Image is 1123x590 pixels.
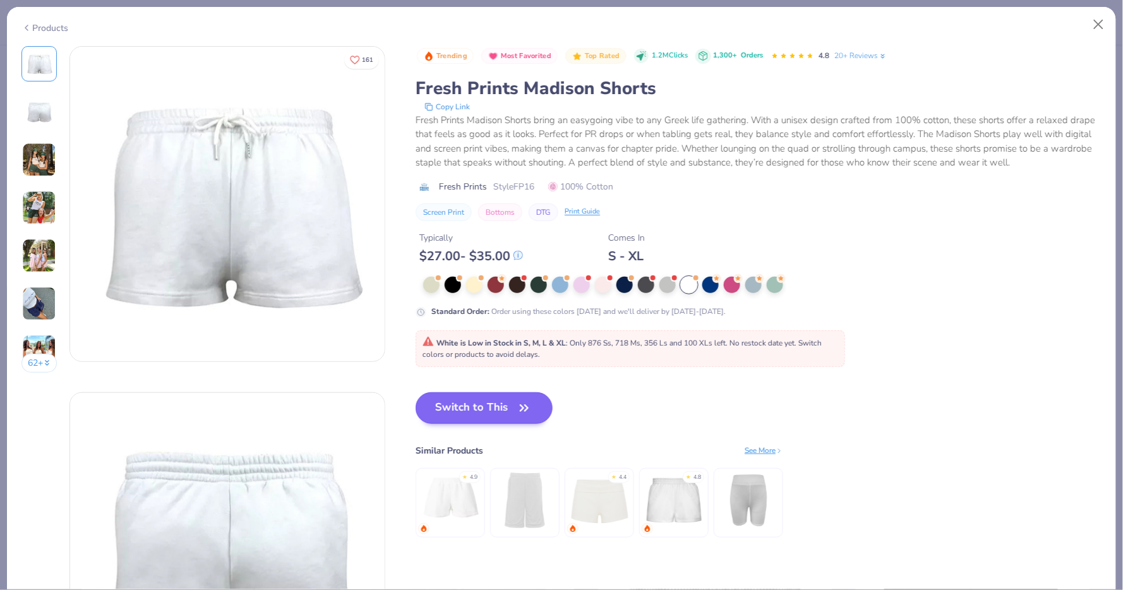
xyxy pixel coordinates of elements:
[22,191,56,225] img: User generated content
[644,470,704,530] img: Fresh Prints Miami Heavyweight Shorts
[501,52,551,59] span: Most Favorited
[416,392,553,424] button: Switch to This
[70,47,385,361] img: Front
[22,287,56,321] img: User generated content
[22,239,56,273] img: User generated content
[416,76,1102,100] div: Fresh Prints Madison Shorts
[417,48,474,64] button: Badge Button
[771,46,814,66] div: 4.8 Stars
[570,470,630,530] img: Fresh Prints Lindsey Fold-over Lounge Shorts
[719,470,779,530] img: Fresh Prints Beverly Ribbed Biker shorts
[529,203,558,221] button: DTG
[478,203,522,221] button: Bottoms
[745,445,783,456] div: See More
[488,51,498,61] img: Most Favorited sort
[416,182,433,192] img: brand logo
[462,473,467,478] div: ★
[421,100,474,113] button: copy to clipboard
[714,51,764,61] div: 1,300+
[420,525,428,533] img: trending.gif
[819,51,830,61] span: 4.8
[694,473,701,482] div: 4.8
[22,143,56,177] img: User generated content
[416,203,472,221] button: Screen Print
[686,473,691,478] div: ★
[652,51,688,61] span: 1.2M Clicks
[493,180,534,193] span: Style FP16
[24,49,54,79] img: Front
[439,180,487,193] span: Fresh Prints
[565,207,600,217] div: Print Guide
[431,306,489,316] strong: Standard Order :
[481,48,558,64] button: Badge Button
[644,525,651,533] img: trending.gif
[419,231,523,244] div: Typically
[421,470,481,530] img: Fresh Prints Terry Shorts
[416,444,483,457] div: Similar Products
[548,180,613,193] span: 100% Cotton
[619,473,627,482] div: 4.4
[569,525,577,533] img: trending.gif
[436,52,467,59] span: Trending
[495,470,555,530] img: Badger Pro Mesh 9" Shorts with Pockets
[419,248,523,264] div: $ 27.00 - $ 35.00
[21,354,57,373] button: 62+
[344,51,379,69] button: Like
[608,248,645,264] div: S - XL
[431,306,726,317] div: Order using these colors [DATE] and we'll deliver by [DATE]-[DATE].
[572,51,582,61] img: Top Rated sort
[1087,13,1111,37] button: Close
[21,21,69,35] div: Products
[742,51,764,60] span: Orders
[585,52,620,59] span: Top Rated
[362,57,373,63] span: 161
[565,48,626,64] button: Badge Button
[24,97,54,127] img: Back
[611,473,616,478] div: ★
[436,338,566,348] strong: White is Low in Stock in S, M, L & XL
[416,113,1102,170] div: Fresh Prints Madison Shorts bring an easygoing vibe to any Greek life gathering. With a unisex de...
[22,335,56,369] img: User generated content
[423,338,822,359] span: : Only 876 Ss, 718 Ms, 356 Ls and 100 XLs left. No restock date yet. Switch colors or products to...
[835,50,887,61] a: 20+ Reviews
[470,473,477,482] div: 4.9
[608,231,645,244] div: Comes In
[424,51,434,61] img: Trending sort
